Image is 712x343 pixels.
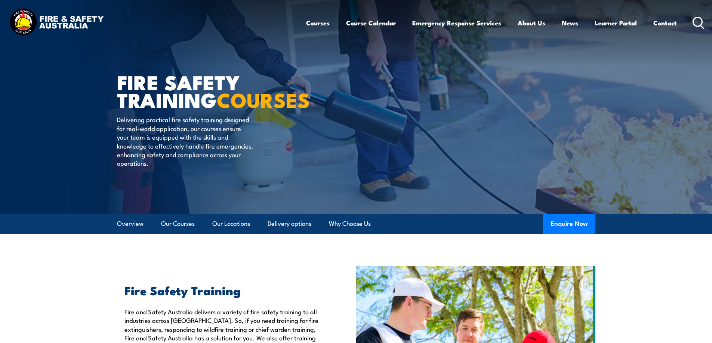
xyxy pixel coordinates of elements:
[117,73,302,108] h1: FIRE SAFETY TRAINING
[117,214,144,234] a: Overview
[306,13,330,33] a: Courses
[117,115,253,167] p: Delivering practical fire safety training designed for real-world application, our courses ensure...
[124,285,322,295] h2: Fire Safety Training
[653,13,677,33] a: Contact
[595,13,637,33] a: Learner Portal
[329,214,371,234] a: Why Choose Us
[518,13,545,33] a: About Us
[268,214,311,234] a: Delivery options
[161,214,195,234] a: Our Courses
[543,214,595,234] button: Enquire Now
[412,13,501,33] a: Emergency Response Services
[217,84,310,115] strong: COURSES
[212,214,250,234] a: Our Locations
[346,13,396,33] a: Course Calendar
[562,13,578,33] a: News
